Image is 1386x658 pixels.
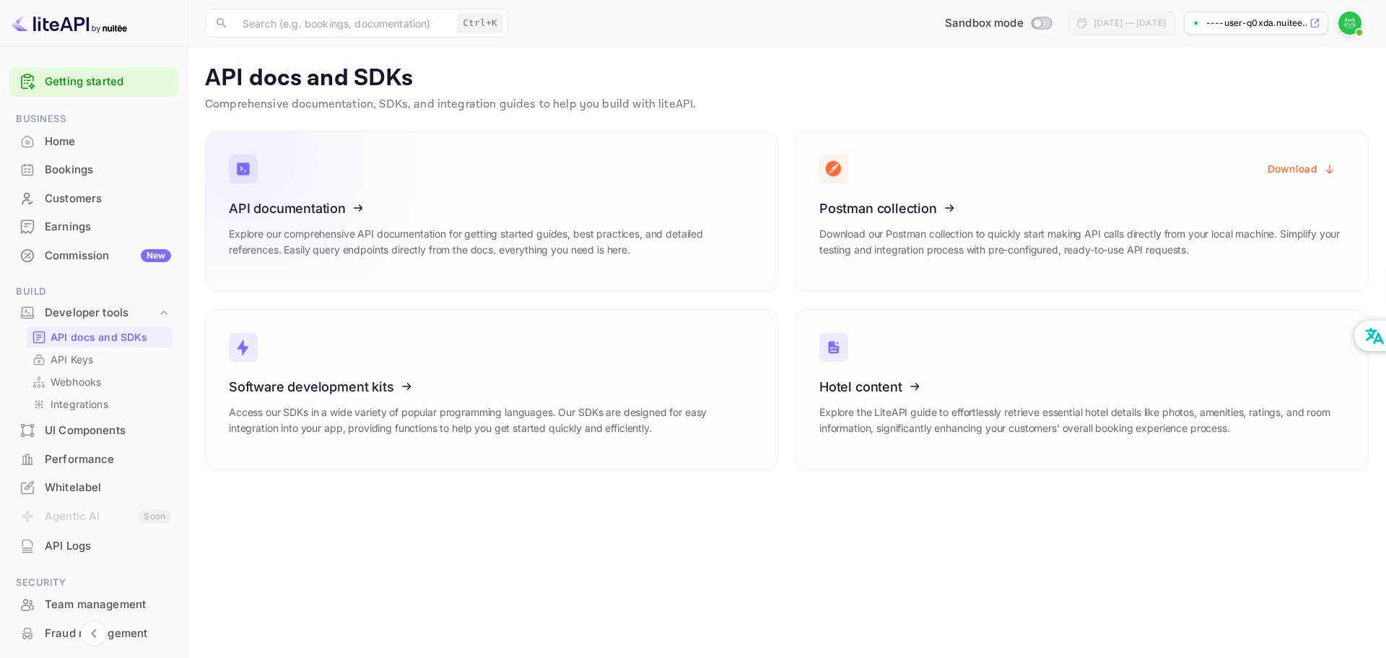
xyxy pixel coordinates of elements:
a: Performance [9,446,178,472]
div: New [141,249,171,262]
h3: Postman collection [819,201,1345,216]
div: Fraud management [45,625,171,642]
div: Home [45,134,171,150]
div: Customers [45,191,171,207]
div: Whitelabel [45,480,171,496]
div: Team management [45,597,171,613]
div: Developer tools [9,300,178,326]
a: API documentationExplore our comprehensive API documentation for getting started guides, best pra... [205,131,778,292]
div: Earnings [9,213,178,241]
div: Webhooks [26,371,173,392]
span: Build [9,284,178,300]
img: 신명화 User [1338,12,1361,35]
button: Download [1259,155,1345,183]
div: API Keys [26,349,173,370]
p: Access our SDKs in a wide variety of popular programming languages. Our SDKs are designed for eas... [229,404,754,436]
h3: Hotel content [819,379,1345,394]
a: UI Components [9,417,178,443]
a: Earnings [9,213,178,240]
input: Search (e.g. bookings, documentation) [234,9,452,38]
p: ----user-q0xda.nuitee.... [1206,17,1307,30]
a: Customers [9,185,178,212]
a: Webhooks [32,374,167,389]
a: Fraud management [9,620,178,646]
div: API Logs [9,532,178,560]
img: LiteAPI logo [12,12,127,35]
div: Bookings [9,156,178,184]
div: API Logs [45,538,171,555]
p: Download our Postman collection to quickly start making API calls directly from your local machin... [819,226,1345,258]
div: Customers [9,185,178,213]
a: Whitelabel [9,474,178,501]
a: CommissionNew [9,242,178,269]
p: Integrations [51,397,108,412]
div: Ctrl+K [458,14,502,33]
a: Home [9,128,178,155]
div: Commission [45,248,171,264]
div: CommissionNew [9,242,178,270]
a: Hotel contentExplore the LiteAPI guide to effortlessly retrieve essential hotel details like phot... [796,309,1369,470]
p: Comprehensive documentation, SDKs, and integration guides to help you build with liteAPI. [205,96,1369,113]
p: API docs and SDKs [205,64,1369,93]
a: Team management [9,591,178,618]
div: Developer tools [45,305,157,321]
p: API docs and SDKs [51,329,148,345]
div: Earnings [45,219,171,235]
a: Integrations [32,397,167,412]
div: Home [9,128,178,156]
div: API docs and SDKs [26,326,173,347]
p: Webhooks [51,374,101,389]
div: Performance [45,451,171,468]
div: Team management [9,591,178,619]
span: Business [9,111,178,127]
p: Explore the LiteAPI guide to effortlessly retrieve essential hotel details like photos, amenities... [819,404,1345,436]
div: Bookings [45,162,171,178]
a: API Logs [9,532,178,559]
div: Switch to Production mode [939,15,1057,32]
span: Sandbox mode [945,15,1024,32]
div: UI Components [9,417,178,445]
div: [DATE] — [DATE] [1094,17,1166,30]
div: Fraud management [9,620,178,648]
h3: Software development kits [229,379,754,394]
span: Security [9,575,178,591]
h3: API documentation [229,201,754,216]
p: API Keys [51,352,93,367]
div: Performance [9,446,178,474]
div: Whitelabel [9,474,178,502]
a: Bookings [9,156,178,183]
div: Integrations [26,394,173,415]
a: Software development kitsAccess our SDKs in a wide variety of popular programming languages. Our ... [205,309,778,470]
p: Explore our comprehensive API documentation for getting started guides, best practices, and detai... [229,226,754,258]
a: Getting started [45,74,171,90]
div: Getting started [9,67,178,97]
div: UI Components [45,423,171,439]
a: API Keys [32,352,167,367]
button: Collapse navigation [81,620,107,646]
a: API docs and SDKs [32,329,167,345]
